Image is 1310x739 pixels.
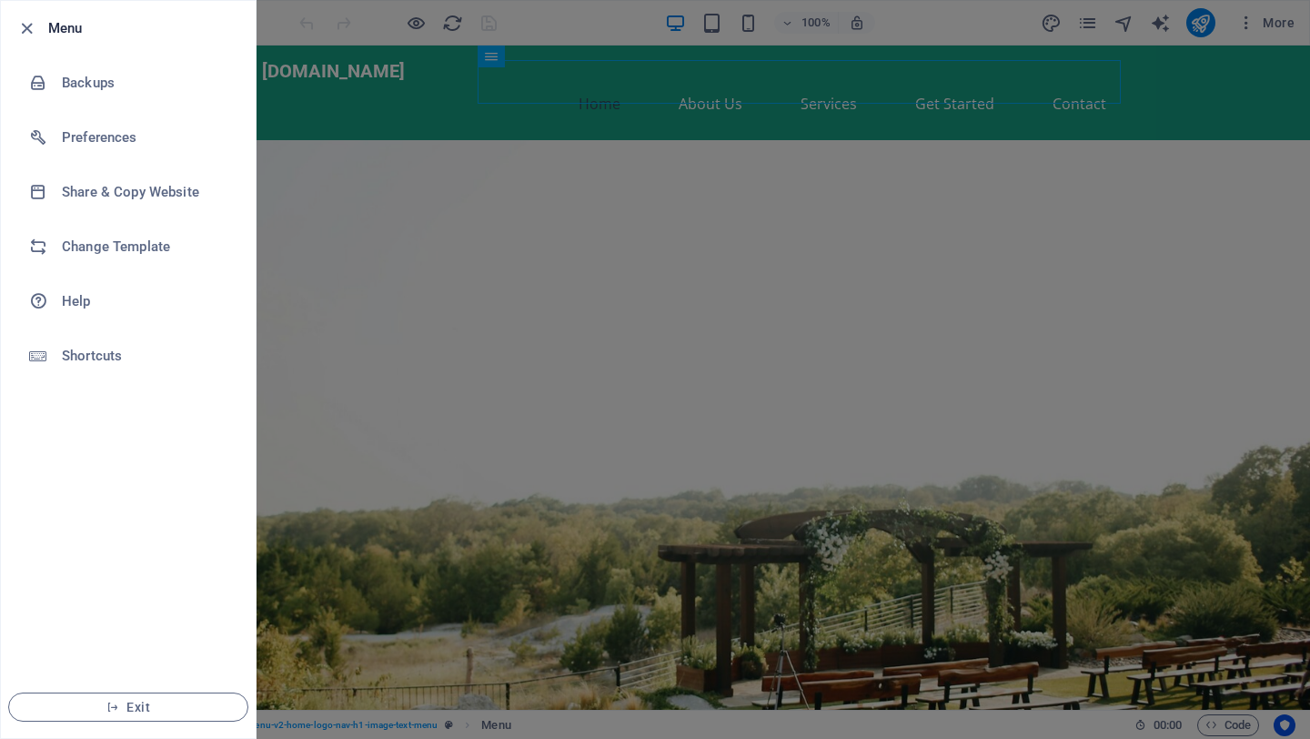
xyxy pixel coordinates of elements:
[62,290,230,312] h6: Help
[8,693,248,722] button: Exit
[1,274,256,329] a: Help
[62,345,230,367] h6: Shortcuts
[48,17,241,39] h6: Menu
[62,127,230,148] h6: Preferences
[42,640,65,644] button: 2
[42,618,65,623] button: 1
[62,236,230,258] h6: Change Template
[62,72,230,94] h6: Backups
[24,700,233,714] span: Exit
[62,181,230,203] h6: Share & Copy Website
[42,662,65,666] button: 3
